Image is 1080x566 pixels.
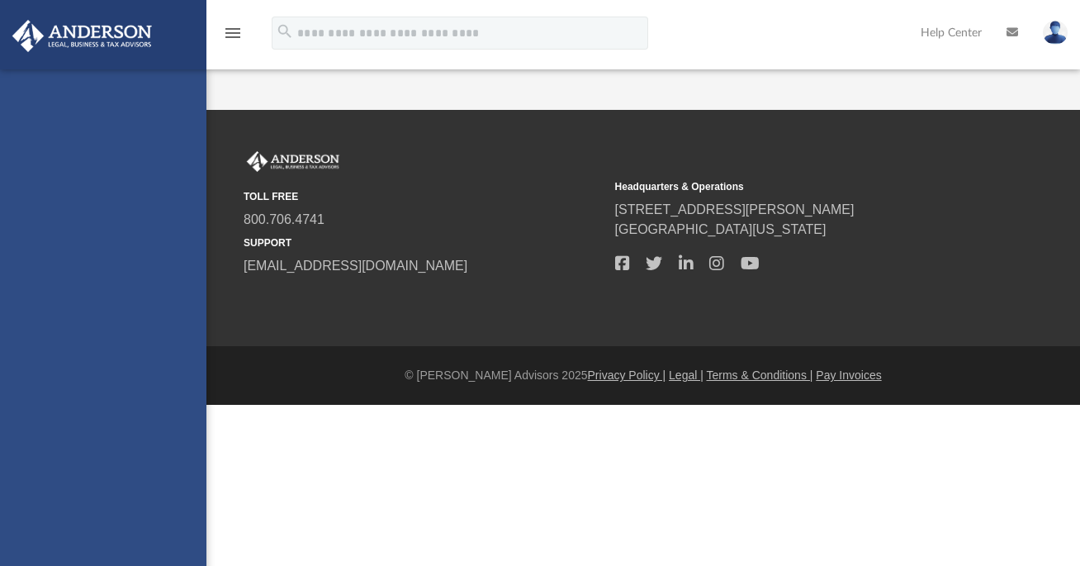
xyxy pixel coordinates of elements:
small: SUPPORT [244,235,604,250]
a: 800.706.4741 [244,212,324,226]
small: TOLL FREE [244,189,604,204]
img: Anderson Advisors Platinum Portal [244,151,343,173]
a: Pay Invoices [816,369,881,382]
i: search [276,22,294,40]
img: Anderson Advisors Platinum Portal [7,20,157,52]
a: Terms & Conditions | [707,369,813,382]
div: © [PERSON_NAME] Advisors 2025 [206,367,1080,384]
i: menu [223,23,243,43]
a: [STREET_ADDRESS][PERSON_NAME] [615,202,855,216]
a: [GEOGRAPHIC_DATA][US_STATE] [615,222,827,236]
a: menu [223,31,243,43]
a: [EMAIL_ADDRESS][DOMAIN_NAME] [244,259,467,273]
small: Headquarters & Operations [615,179,975,194]
a: Legal | [669,369,703,382]
a: Privacy Policy | [588,369,666,382]
img: User Pic [1043,21,1068,45]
